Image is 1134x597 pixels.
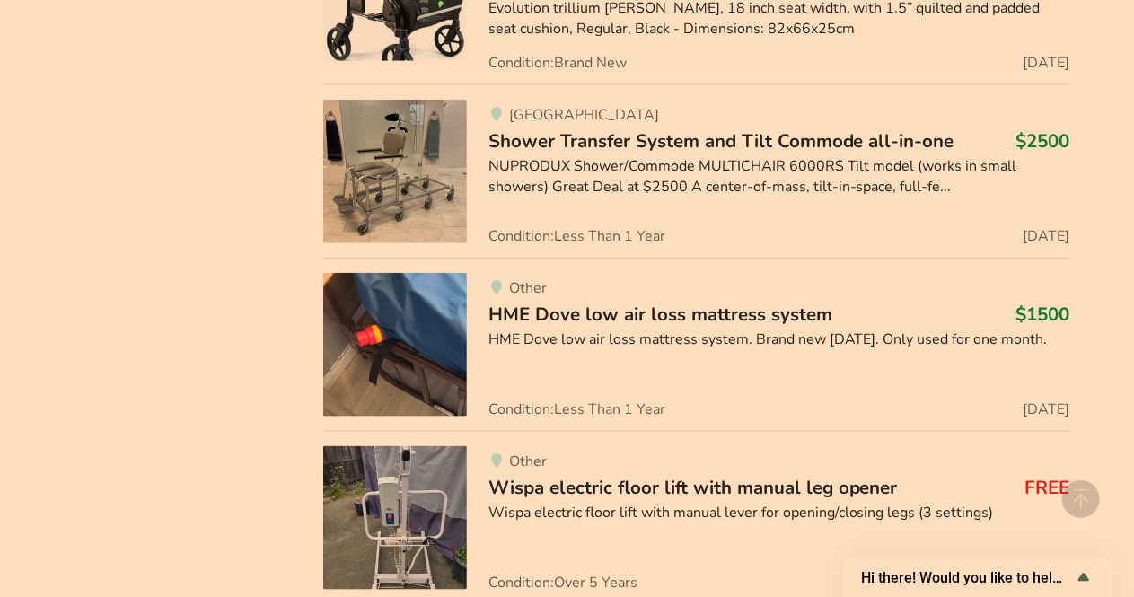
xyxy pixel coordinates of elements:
[1023,56,1069,70] span: [DATE]
[323,100,467,243] img: bathroom safety-shower transfer system and tilt commode all-in-one
[861,566,1094,588] button: Show survey - Hi there! Would you like to help us improve AssistList?
[488,56,627,70] span: Condition: Brand New
[488,503,1069,523] div: Wispa electric floor lift with manual lever for opening/closing legs (3 settings)
[509,452,547,471] span: Other
[323,273,467,417] img: bedroom equipment-hme dove low air loss mattress system
[488,302,832,327] span: HME Dove low air loss mattress system
[1015,303,1069,326] h3: $1500
[323,84,1069,258] a: bathroom safety-shower transfer system and tilt commode all-in-one[GEOGRAPHIC_DATA]Shower Transfe...
[1023,229,1069,243] span: [DATE]
[509,105,659,125] span: [GEOGRAPHIC_DATA]
[1024,476,1069,499] h3: FREE
[1015,129,1069,153] h3: $2500
[323,446,467,590] img: transfer aids-wispa electric floor lift with manual leg opener
[488,156,1069,198] div: NUPRODUX Shower/Commode MULTICHAIR 6000RS Tilt model (works in small showers) Great Deal at $2500...
[488,329,1069,350] div: HME Dove low air loss mattress system. Brand new [DATE]. Only used for one month.
[488,575,637,590] span: Condition: Over 5 Years
[488,229,665,243] span: Condition: Less Than 1 Year
[861,569,1073,586] span: Hi there! Would you like to help us improve AssistList?
[509,278,547,298] span: Other
[323,258,1069,431] a: bedroom equipment-hme dove low air loss mattress systemOtherHME Dove low air loss mattress system...
[488,128,954,154] span: Shower Transfer System and Tilt Commode all-in-one
[488,402,665,417] span: Condition: Less Than 1 Year
[1023,402,1069,417] span: [DATE]
[488,475,898,500] span: Wispa electric floor lift with manual leg opener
